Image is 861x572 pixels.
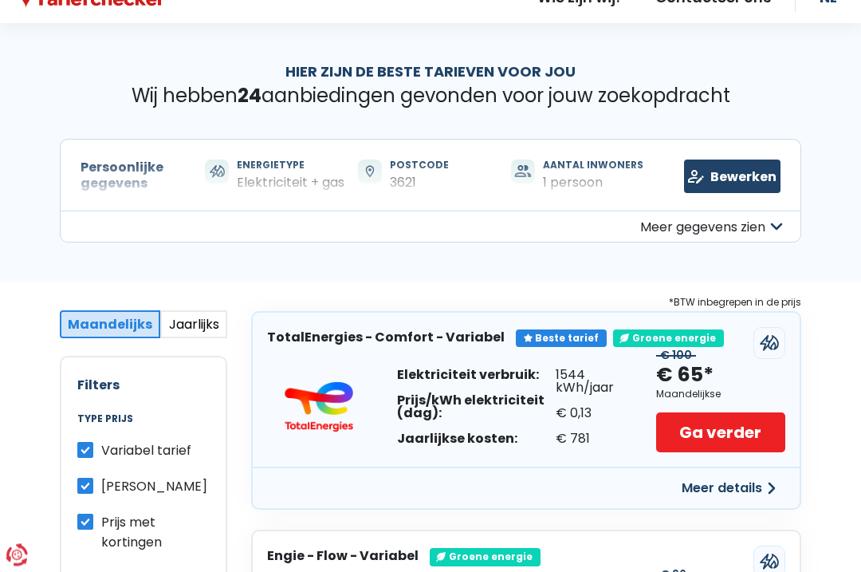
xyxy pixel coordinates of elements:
img: TotalEnergies [271,382,367,433]
span: 24 [238,83,261,109]
div: € 781 [556,433,630,446]
h3: TotalEnergies - Comfort - Variabel [267,330,505,345]
div: 1544 kWh/jaar [556,369,630,395]
div: *BTW inbegrepen in de prijs [251,294,801,312]
div: Maandelijkse [656,389,721,400]
h2: Filters [77,378,210,393]
div: € 65* [656,363,714,389]
div: Jaarlijkse kosten: [397,433,556,446]
legend: Type prijs [77,414,210,441]
a: Bewerken [684,160,780,194]
button: Jaarlijks [160,311,227,339]
span: [PERSON_NAME] [101,478,207,496]
button: Meer details [672,475,785,503]
p: Wij hebben aanbiedingen gevonden voor jouw zoekopdracht [60,85,801,108]
button: Maandelijks [60,311,160,339]
div: Groene energie [430,549,541,566]
div: € 100 [656,349,696,363]
h3: Engie - Flow - Variabel [267,549,419,564]
span: Prijs met kortingen [101,514,162,552]
div: € 0,13 [556,408,630,420]
div: Prijs/kWh elektriciteit (dag): [397,395,556,420]
div: Groene energie [613,330,724,348]
a: Ga verder [656,413,786,453]
button: Meer gegevens zien [60,211,801,243]
h1: Hier zijn de beste tarieven voor jou [60,64,801,81]
span: Variabel tarief [101,442,191,460]
div: Beste tarief [516,330,607,348]
div: Elektriciteit verbruik: [397,369,556,382]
